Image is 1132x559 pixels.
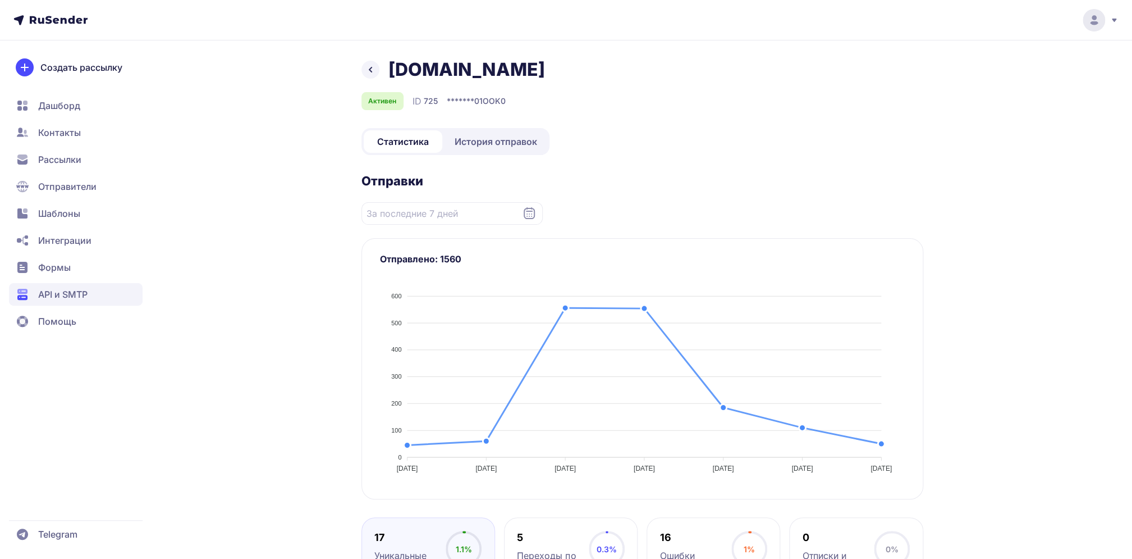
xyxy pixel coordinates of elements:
[391,293,401,299] tspan: 600
[517,531,588,544] div: 5
[398,453,401,460] tspan: 0
[9,523,143,546] a: Telegram
[40,61,122,74] span: Создать рассылку
[377,135,429,148] span: Статистика
[474,96,506,107] span: 01OOK0
[633,465,654,472] tspan: [DATE]
[456,544,472,554] span: 1.1%
[38,153,81,166] span: Рассылки
[38,126,81,139] span: Контакты
[38,315,76,328] span: Помощь
[38,234,91,247] span: Интеграции
[38,528,77,541] span: Telegram
[396,465,418,472] tspan: [DATE]
[791,465,813,472] tspan: [DATE]
[38,180,97,193] span: Отправители
[38,261,71,274] span: Формы
[744,544,755,554] span: 1%
[364,130,442,153] a: Статистика
[413,94,438,108] div: ID
[388,58,545,81] h1: [DOMAIN_NAME]
[361,173,923,189] h2: Отправки
[870,465,892,472] tspan: [DATE]
[424,96,438,107] span: 725
[597,544,617,554] span: 0.3%
[374,531,446,544] div: 17
[391,319,401,326] tspan: 500
[554,465,576,472] tspan: [DATE]
[391,346,401,353] tspan: 400
[368,97,396,106] span: Активен
[475,465,497,472] tspan: [DATE]
[455,135,537,148] span: История отправок
[391,427,401,434] tspan: 100
[38,99,80,112] span: Дашборд
[803,531,874,544] div: 0
[380,252,905,266] h3: Отправлено: 1560
[391,400,401,407] tspan: 200
[444,130,547,153] a: История отправок
[712,465,734,472] tspan: [DATE]
[886,544,899,554] span: 0%
[38,207,80,220] span: Шаблоны
[660,531,731,544] div: 16
[38,288,88,301] span: API и SMTP
[361,202,543,225] input: Datepicker input
[391,373,401,380] tspan: 300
